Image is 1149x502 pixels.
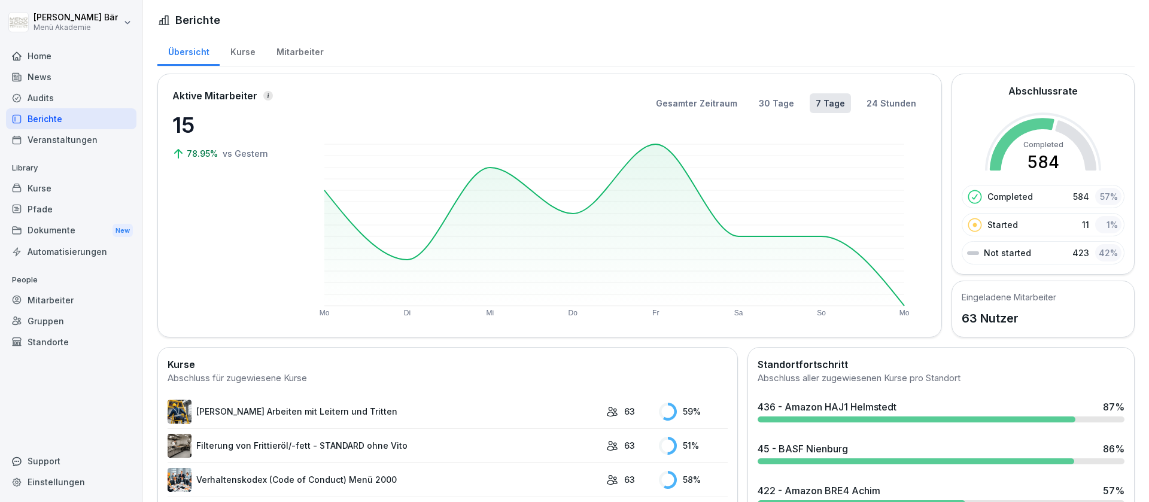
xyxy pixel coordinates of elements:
a: Übersicht [157,35,220,66]
a: 436 - Amazon HAJ1 Helmstedt87% [753,395,1129,427]
div: 436 - Amazon HAJ1 Helmstedt [758,400,896,414]
p: 584 [1073,190,1089,203]
div: Abschluss aller zugewiesenen Kurse pro Standort [758,372,1124,385]
h5: Eingeladene Mitarbeiter [962,291,1056,303]
p: 63 [624,473,635,486]
div: 1 % [1095,216,1121,233]
text: So [817,309,826,317]
p: 63 Nutzer [962,309,1056,327]
p: 63 [624,439,635,452]
div: 59 % [659,403,728,421]
text: Fr [652,309,659,317]
div: Abschluss für zugewiesene Kurse [168,372,728,385]
a: Pfade [6,199,136,220]
a: Home [6,45,136,66]
div: 45 - BASF Nienburg [758,442,848,456]
p: Aktive Mitarbeiter [172,89,257,103]
h2: Standortfortschritt [758,357,1124,372]
p: Completed [987,190,1033,203]
a: DokumenteNew [6,220,136,242]
h2: Kurse [168,357,728,372]
text: Mo [899,309,910,317]
text: Mo [320,309,330,317]
p: [PERSON_NAME] Bär [34,13,118,23]
a: Mitarbeiter [6,290,136,311]
button: Gesamter Zeitraum [650,93,743,113]
button: 7 Tage [810,93,851,113]
div: Dokumente [6,220,136,242]
div: 87 % [1103,400,1124,414]
a: Automatisierungen [6,241,136,262]
a: Verhaltenskodex (Code of Conduct) Menü 2000 [168,468,600,492]
div: 422 - Amazon BRE4 Achim [758,483,880,498]
p: People [6,270,136,290]
h1: Berichte [175,12,220,28]
div: 42 % [1095,244,1121,261]
p: vs Gestern [223,147,268,160]
div: 57 % [1103,483,1124,498]
p: 11 [1082,218,1089,231]
div: 51 % [659,437,728,455]
p: Menü Akademie [34,23,118,32]
a: News [6,66,136,87]
a: Veranstaltungen [6,129,136,150]
a: 45 - BASF Nienburg86% [753,437,1129,469]
p: 63 [624,405,635,418]
p: 423 [1072,247,1089,259]
div: 57 % [1095,188,1121,205]
h2: Abschlussrate [1008,84,1078,98]
button: 30 Tage [753,93,800,113]
p: 78.95% [187,147,220,160]
text: Di [404,309,411,317]
div: 58 % [659,471,728,489]
a: Einstellungen [6,471,136,492]
a: Audits [6,87,136,108]
a: [PERSON_NAME] Arbeiten mit Leitern und Tritten [168,400,600,424]
p: 15 [172,109,292,141]
a: Standorte [6,331,136,352]
img: lnrteyew03wyeg2dvomajll7.png [168,434,191,458]
a: Filterung von Frittieröl/-fett - STANDARD ohne Vito [168,434,600,458]
a: Kurse [220,35,266,66]
p: Not started [984,247,1031,259]
div: New [113,224,133,238]
img: v7bxruicv7vvt4ltkcopmkzf.png [168,400,191,424]
p: Library [6,159,136,178]
button: 24 Stunden [861,93,922,113]
p: Started [987,218,1018,231]
a: Kurse [6,178,136,199]
div: 86 % [1103,442,1124,456]
div: Support [6,451,136,471]
img: hh3kvobgi93e94d22i1c6810.png [168,468,191,492]
a: Mitarbeiter [266,35,334,66]
text: Sa [734,309,743,317]
text: Do [569,309,578,317]
text: Mi [487,309,494,317]
a: Gruppen [6,311,136,331]
a: Berichte [6,108,136,129]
